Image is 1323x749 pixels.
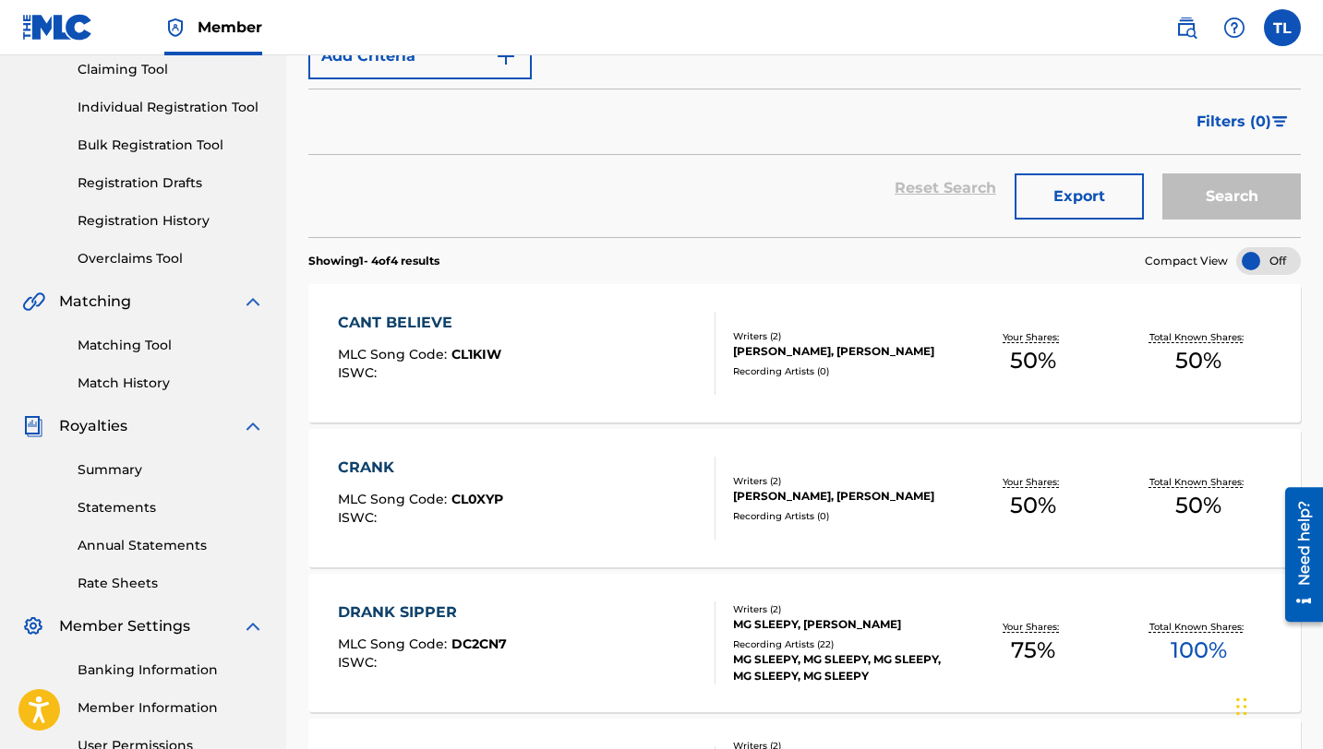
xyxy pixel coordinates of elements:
span: Member Settings [59,615,190,637]
div: Drag [1236,679,1247,734]
a: DRANK SIPPERMLC Song Code:DC2CN7ISWC:Writers (2)MG SLEEPY, [PERSON_NAME]Recording Artists (22)MG ... [308,574,1301,712]
a: CRANKMLC Song Code:CL0XYPISWC:Writers (2)[PERSON_NAME], [PERSON_NAME]Recording Artists (0)Your Sh... [308,429,1301,567]
iframe: Resource Center [1271,480,1323,628]
span: ISWC : [338,509,381,526]
span: Member [198,17,262,38]
div: MG SLEEPY, MG SLEEPY, MG SLEEPY, MG SLEEPY, MG SLEEPY [733,651,951,684]
span: MLC Song Code : [338,346,451,363]
img: Member Settings [22,615,44,637]
img: expand [242,291,264,313]
p: Your Shares: [1003,475,1064,489]
iframe: Chat Widget [1231,660,1323,749]
a: Member Information [78,698,264,718]
img: filter [1272,116,1288,127]
div: DRANK SIPPER [338,601,507,624]
a: Summary [78,460,264,480]
span: DC2CN7 [451,636,507,652]
a: Matching Tool [78,336,264,355]
a: Match History [78,374,264,393]
p: Showing 1 - 4 of 4 results [308,253,439,269]
p: Total Known Shares: [1149,330,1248,344]
div: [PERSON_NAME], [PERSON_NAME] [733,343,951,360]
div: Help [1216,9,1253,46]
div: Recording Artists ( 22 ) [733,637,951,651]
span: Compact View [1145,253,1228,269]
span: 50 % [1010,489,1056,522]
span: 50 % [1175,489,1221,522]
span: MLC Song Code : [338,636,451,652]
p: Total Known Shares: [1149,620,1248,634]
div: CANT BELIEVE [338,312,501,334]
img: help [1223,17,1245,39]
img: Top Rightsholder [164,17,186,39]
div: CRANK [338,457,503,479]
span: 100 % [1171,634,1227,667]
span: ISWC : [338,364,381,381]
span: MLC Song Code : [338,491,451,507]
div: Writers ( 2 ) [733,602,951,616]
img: 9d2ae6d4665cec9f34b9.svg [495,45,517,67]
button: Add Criteria [308,33,532,79]
a: Overclaims Tool [78,249,264,268]
span: Filters ( 0 ) [1197,111,1271,133]
a: Statements [78,498,264,517]
img: Royalties [22,415,44,437]
a: Individual Registration Tool [78,98,264,117]
button: Filters (0) [1185,99,1301,145]
div: User Menu [1264,9,1301,46]
p: Your Shares: [1003,330,1064,344]
img: expand [242,415,264,437]
span: CL1KIW [451,346,501,363]
span: 50 % [1010,344,1056,377]
p: Total Known Shares: [1149,475,1248,489]
img: expand [242,615,264,637]
img: search [1175,17,1197,39]
a: CANT BELIEVEMLC Song Code:CL1KIWISWC:Writers (2)[PERSON_NAME], [PERSON_NAME]Recording Artists (0)... [308,284,1301,422]
span: Matching [59,291,131,313]
a: Claiming Tool [78,60,264,79]
a: Rate Sheets [78,574,264,593]
img: Matching [22,291,45,313]
span: CL0XYP [451,491,503,507]
span: Royalties [59,415,127,437]
span: 75 % [1011,634,1055,667]
span: ISWC : [338,654,381,671]
p: Your Shares: [1003,620,1064,634]
div: Recording Artists ( 0 ) [733,509,951,523]
a: Registration History [78,211,264,231]
a: Annual Statements [78,536,264,555]
a: Registration Drafts [78,173,264,193]
div: Writers ( 2 ) [733,474,951,488]
div: MG SLEEPY, [PERSON_NAME] [733,616,951,633]
div: Writers ( 2 ) [733,329,951,343]
img: MLC Logo [22,14,93,41]
a: Banking Information [78,660,264,680]
div: [PERSON_NAME], [PERSON_NAME] [733,488,951,505]
span: 50 % [1175,344,1221,377]
button: Export [1015,173,1144,220]
a: Public Search [1168,9,1205,46]
a: Bulk Registration Tool [78,136,264,155]
div: Recording Artists ( 0 ) [733,364,951,378]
